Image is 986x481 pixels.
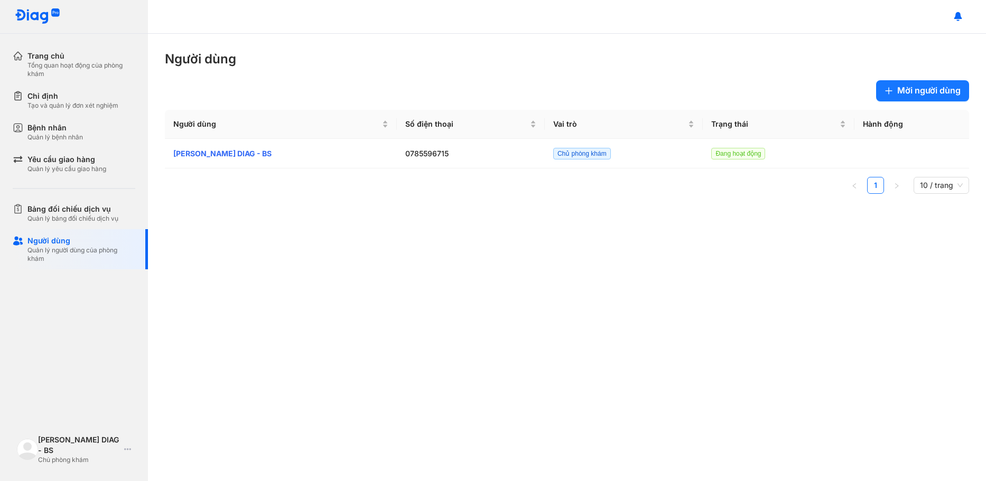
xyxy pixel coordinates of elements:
div: Trang chủ [27,51,135,61]
button: left [846,177,863,194]
div: Người dùng [165,51,969,68]
span: 10 / trang [920,177,963,193]
div: Bệnh nhân [27,122,83,133]
th: Hành động [854,110,970,139]
a: 1 [868,177,883,193]
img: logo [15,8,60,25]
div: Quản lý người dùng của phòng khám [27,246,135,263]
div: [PERSON_NAME] DIAG - BS [173,148,388,159]
button: plusMời người dùng [876,80,969,101]
div: Quản lý yêu cầu giao hàng [27,165,106,173]
span: Người dùng [173,118,380,130]
span: Số điện thoại [405,118,528,130]
span: 0785596715 [405,149,449,158]
div: Bảng đối chiếu dịch vụ [27,204,118,214]
span: plus [885,87,893,95]
div: Chủ phòng khám [38,456,120,464]
div: Yêu cầu giao hàng [27,154,106,165]
button: right [888,177,905,194]
span: right [894,183,900,189]
div: Chỉ định [27,91,118,101]
div: [PERSON_NAME] DIAG - BS [38,435,120,456]
img: logo [17,439,38,460]
div: Người dùng [27,235,135,246]
li: Next Page [888,177,905,194]
span: Vai trò [553,118,686,130]
div: Quản lý bệnh nhân [27,133,83,142]
span: Trạng thái [711,118,837,130]
li: Previous Page [846,177,863,194]
div: Tạo và quản lý đơn xét nghiệm [27,101,118,110]
span: Mời người dùng [897,84,961,97]
span: Chủ phòng khám [553,148,611,159]
span: Đang hoạt động [711,148,765,159]
span: left [851,183,858,189]
li: 1 [867,177,884,194]
div: Tổng quan hoạt động của phòng khám [27,61,135,78]
div: Quản lý bảng đối chiếu dịch vụ [27,214,118,223]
